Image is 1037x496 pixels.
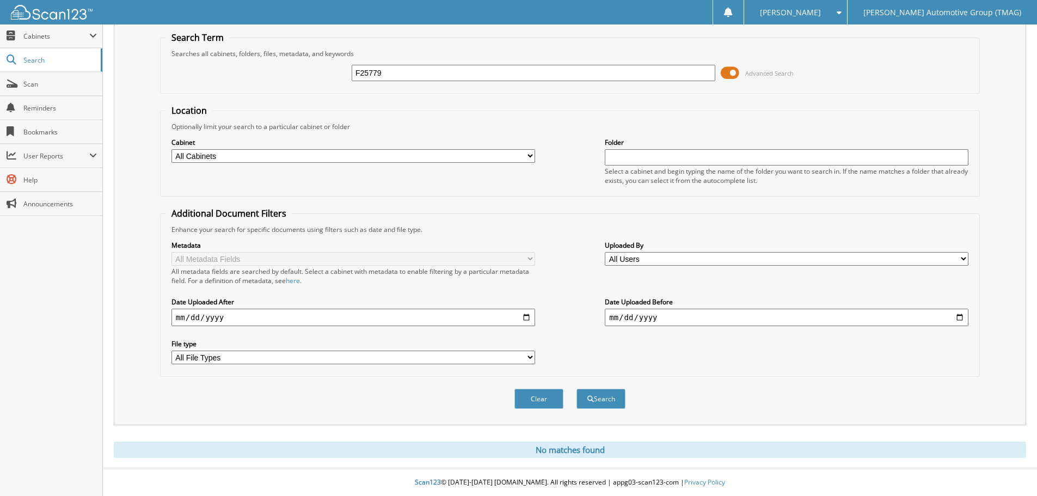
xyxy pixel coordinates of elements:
[605,241,968,250] label: Uploaded By
[983,444,1037,496] iframe: Chat Widget
[514,389,563,409] button: Clear
[415,477,441,487] span: Scan123
[166,32,229,44] legend: Search Term
[171,339,535,348] label: File type
[684,477,725,487] a: Privacy Policy
[286,276,300,285] a: here
[171,309,535,326] input: start
[114,442,1026,458] div: No matches found
[23,79,97,89] span: Scan
[23,175,97,185] span: Help
[171,138,535,147] label: Cabinet
[605,297,968,307] label: Date Uploaded Before
[605,138,968,147] label: Folder
[103,469,1037,496] div: © [DATE]-[DATE] [DOMAIN_NAME]. All rights reserved | appg03-scan123-com |
[166,105,212,117] legend: Location
[166,49,974,58] div: Searches all cabinets, folders, files, metadata, and keywords
[171,241,535,250] label: Metadata
[23,103,97,113] span: Reminders
[605,167,968,185] div: Select a cabinet and begin typing the name of the folder you want to search in. If the name match...
[23,32,89,41] span: Cabinets
[605,309,968,326] input: end
[171,267,535,285] div: All metadata fields are searched by default. Select a cabinet with metadata to enable filtering b...
[166,207,292,219] legend: Additional Document Filters
[745,69,794,77] span: Advanced Search
[23,127,97,137] span: Bookmarks
[166,122,974,131] div: Optionally limit your search to a particular cabinet or folder
[166,225,974,234] div: Enhance your search for specific documents using filters such as date and file type.
[863,9,1021,16] span: [PERSON_NAME] Automotive Group (TMAG)
[11,5,93,20] img: scan123-logo-white.svg
[23,199,97,209] span: Announcements
[760,9,821,16] span: [PERSON_NAME]
[23,56,95,65] span: Search
[171,297,535,307] label: Date Uploaded After
[576,389,625,409] button: Search
[23,151,89,161] span: User Reports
